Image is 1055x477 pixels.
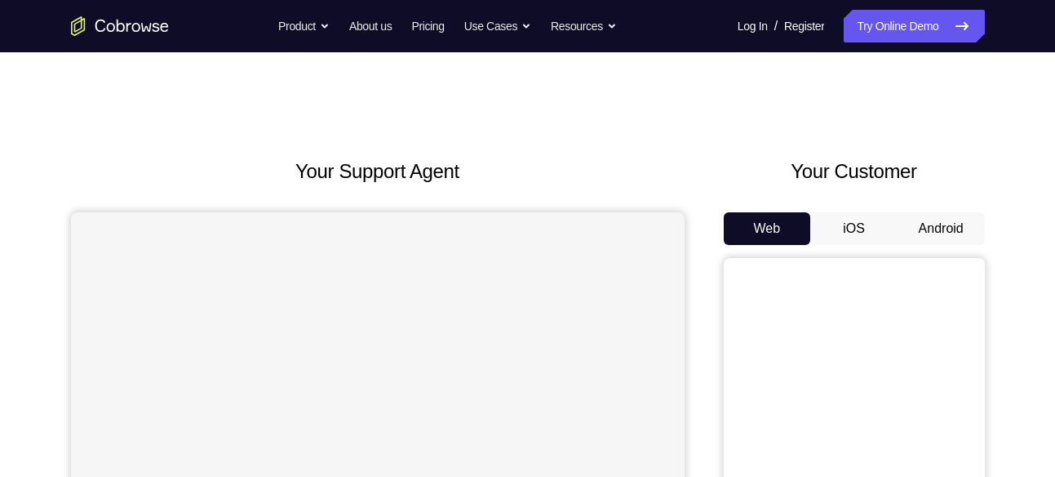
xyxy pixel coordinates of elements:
[464,10,531,42] button: Use Cases
[810,212,898,245] button: iOS
[411,10,444,42] a: Pricing
[844,10,984,42] a: Try Online Demo
[71,157,685,186] h2: Your Support Agent
[724,157,985,186] h2: Your Customer
[784,10,824,42] a: Register
[898,212,985,245] button: Android
[551,10,617,42] button: Resources
[71,16,169,36] a: Go to the home page
[278,10,330,42] button: Product
[774,16,778,36] span: /
[349,10,392,42] a: About us
[738,10,768,42] a: Log In
[724,212,811,245] button: Web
